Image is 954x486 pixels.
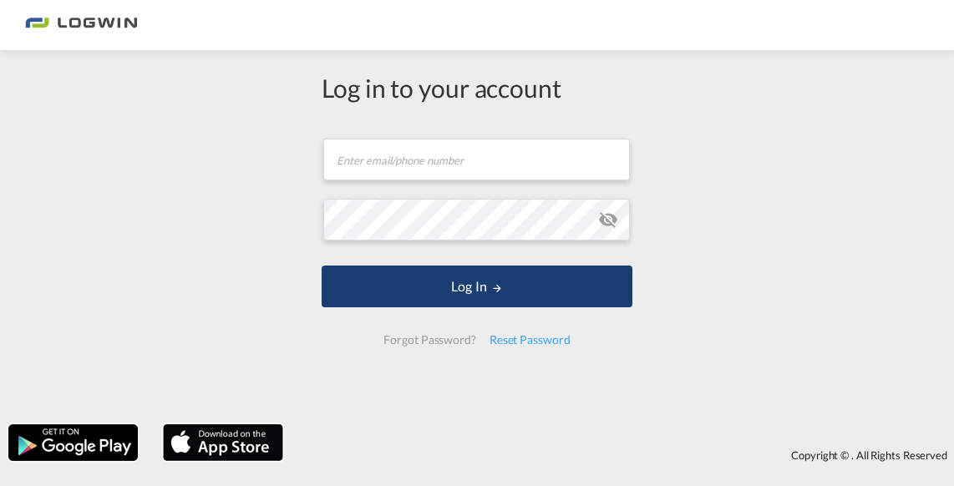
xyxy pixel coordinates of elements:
[25,7,138,44] img: bc73a0e0d8c111efacd525e4c8ad7d32.png
[161,423,285,463] img: apple.png
[323,139,630,180] input: Enter email/phone number
[377,325,482,355] div: Forgot Password?
[322,70,632,105] div: Log in to your account
[292,441,954,469] div: Copyright © . All Rights Reserved
[322,266,632,307] button: LOGIN
[7,423,140,463] img: google.png
[598,210,618,230] md-icon: icon-eye-off
[483,325,577,355] div: Reset Password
